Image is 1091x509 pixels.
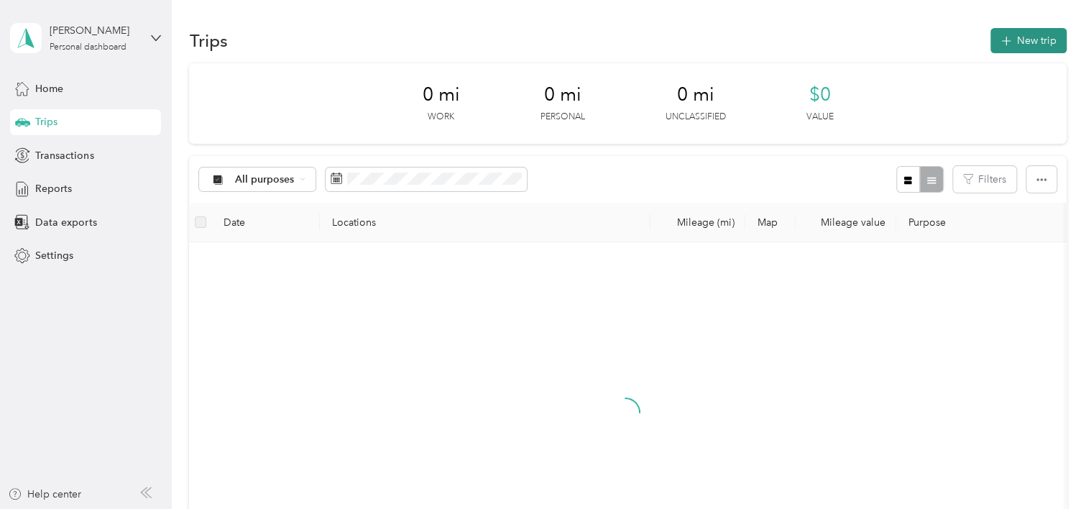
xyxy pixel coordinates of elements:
th: Mileage (mi) [650,203,745,242]
span: Transactions [35,148,93,163]
p: Unclassified [665,111,725,124]
div: [PERSON_NAME] [50,23,139,38]
p: Work [428,111,454,124]
span: 0 mi [543,83,581,106]
span: Settings [35,248,73,263]
span: All purposes [235,175,295,185]
span: 0 mi [422,83,459,106]
button: New trip [990,28,1067,53]
th: Date [212,203,320,242]
h1: Trips [189,33,227,48]
span: 0 mi [676,83,714,106]
span: Home [35,81,63,96]
div: Personal dashboard [50,43,126,52]
span: $0 [809,83,830,106]
th: Mileage value [796,203,896,242]
th: Locations [320,203,650,242]
button: Filters [953,166,1016,193]
button: Help center [8,487,81,502]
span: Data exports [35,215,96,230]
iframe: Everlance-gr Chat Button Frame [1011,428,1091,509]
th: Map [745,203,796,242]
p: Value [806,111,833,124]
span: Trips [35,114,57,129]
span: Reports [35,181,72,196]
p: Personal [540,111,584,124]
